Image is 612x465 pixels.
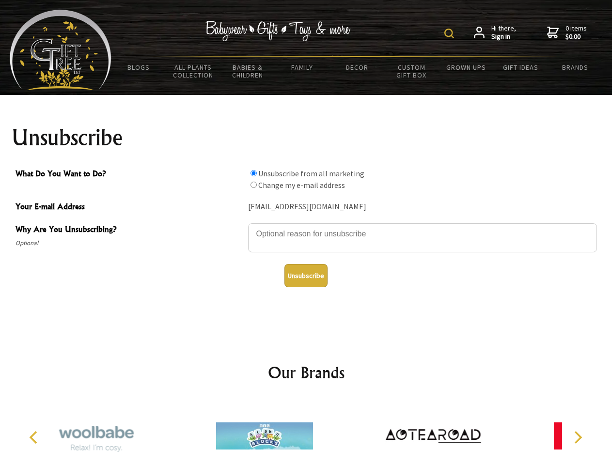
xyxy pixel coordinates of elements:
[284,264,328,287] button: Unsubscribe
[16,168,243,182] span: What Do You Want to Do?
[16,223,243,237] span: Why Are You Unsubscribing?
[10,10,111,90] img: Babyware - Gifts - Toys and more...
[166,57,221,85] a: All Plants Collection
[275,57,330,77] a: Family
[220,57,275,85] a: Babies & Children
[251,170,257,176] input: What Do You Want to Do?
[251,182,257,188] input: What Do You Want to Do?
[16,201,243,215] span: Your E-mail Address
[330,57,384,77] a: Decor
[565,24,587,41] span: 0 items
[439,57,493,77] a: Grown Ups
[567,427,588,448] button: Next
[16,237,243,249] span: Optional
[548,57,603,77] a: Brands
[248,200,597,215] div: [EMAIL_ADDRESS][DOMAIN_NAME]
[24,427,46,448] button: Previous
[384,57,439,85] a: Custom Gift Box
[547,24,587,41] a: 0 items$0.00
[474,24,516,41] a: Hi there,Sign in
[12,126,601,149] h1: Unsubscribe
[565,32,587,41] strong: $0.00
[444,29,454,38] img: product search
[493,57,548,77] a: Gift Ideas
[111,57,166,77] a: BLOGS
[258,169,364,178] label: Unsubscribe from all marketing
[258,180,345,190] label: Change my e-mail address
[491,24,516,41] span: Hi there,
[491,32,516,41] strong: Sign in
[19,361,593,384] h2: Our Brands
[205,21,351,41] img: Babywear - Gifts - Toys & more
[248,223,597,252] textarea: Why Are You Unsubscribing?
